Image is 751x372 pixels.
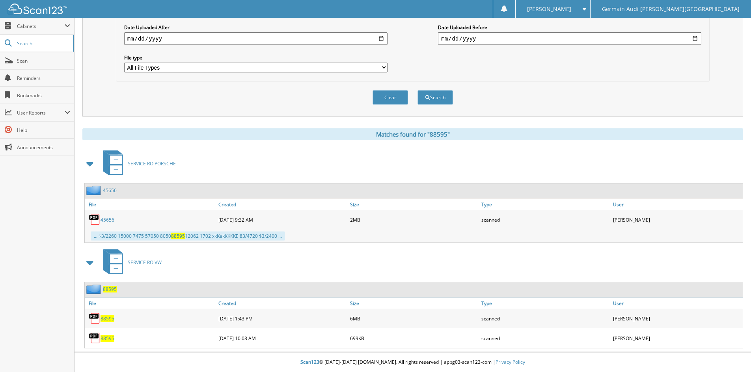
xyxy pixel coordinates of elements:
div: [DATE] 10:03 AM [216,330,348,346]
span: Help [17,127,70,133]
div: Matches found for "88595" [82,128,743,140]
span: 88595 [171,233,185,239]
div: scanned [479,311,611,326]
iframe: Chat Widget [712,334,751,372]
div: 2MB [348,212,480,228]
div: 699KB [348,330,480,346]
label: File type [124,54,388,61]
div: [PERSON_NAME] [611,330,743,346]
a: Size [348,199,480,210]
img: PDF.png [89,332,101,344]
div: [PERSON_NAME] [611,311,743,326]
span: Reminders [17,75,70,81]
div: 6MB [348,311,480,326]
span: Bookmarks [17,92,70,99]
button: Search [417,90,453,105]
img: scan123-logo-white.svg [8,4,67,14]
span: Scan123 [300,359,319,365]
a: SERVICE RO VW [98,247,162,278]
div: [DATE] 1:43 PM [216,311,348,326]
a: 45656 [101,217,114,223]
span: Germain Audi [PERSON_NAME][GEOGRAPHIC_DATA] [602,7,740,11]
div: [PERSON_NAME] [611,212,743,228]
span: Announcements [17,144,70,151]
a: Type [479,199,611,210]
div: © [DATE]-[DATE] [DOMAIN_NAME]. All rights reserved | appg03-scan123-com | [75,353,751,372]
input: end [438,32,701,45]
span: Scan [17,57,70,64]
div: ... $3/2260 15000 7475 57050 8050 12062 1702 xkKekKKKKE 83/4720 $3/2400 ... [91,231,285,241]
img: folder2.png [86,185,103,195]
a: Privacy Policy [496,359,525,365]
button: Clear [373,90,408,105]
a: Created [216,298,348,309]
img: folder2.png [86,284,103,294]
span: User Reports [17,109,65,116]
img: PDF.png [89,214,101,226]
a: Size [348,298,480,309]
span: Search [17,40,69,47]
a: File [85,199,216,210]
span: [PERSON_NAME] [527,7,571,11]
a: Created [216,199,348,210]
span: SERVICE RO VW [128,259,162,266]
label: Date Uploaded After [124,24,388,31]
a: User [611,199,743,210]
a: 88595 [101,335,114,342]
a: File [85,298,216,309]
a: User [611,298,743,309]
div: scanned [479,212,611,228]
a: 88595 [101,315,114,322]
a: 45656 [103,187,117,194]
a: Type [479,298,611,309]
span: Cabinets [17,23,65,30]
label: Date Uploaded Before [438,24,701,31]
span: SERVICE RO PORSCHE [128,160,176,167]
div: [DATE] 9:32 AM [216,212,348,228]
a: 88595 [103,286,117,292]
img: PDF.png [89,313,101,324]
div: scanned [479,330,611,346]
input: start [124,32,388,45]
a: SERVICE RO PORSCHE [98,148,176,179]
